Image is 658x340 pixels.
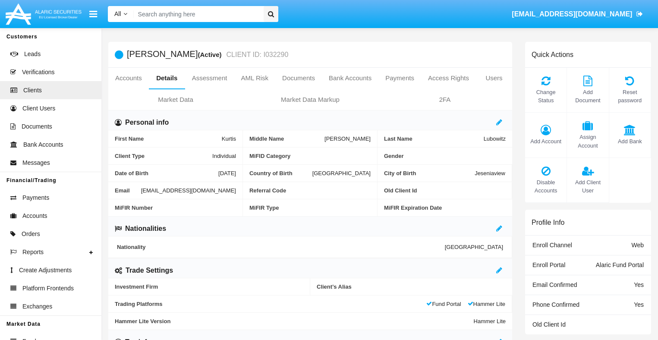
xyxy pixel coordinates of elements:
[317,283,506,290] span: Client’s Alias
[384,205,506,211] span: MiFIR Expiration Date
[24,50,41,59] span: Leads
[22,158,50,167] span: Messages
[324,135,371,142] span: [PERSON_NAME]
[378,89,512,110] a: 2FA
[134,6,261,22] input: Search
[532,261,565,268] span: Enroll Portal
[445,244,503,250] span: [GEOGRAPHIC_DATA]
[243,89,378,110] a: Market Data Markup
[529,88,562,104] span: Change Status
[23,140,63,149] span: Bank Accounts
[634,301,644,308] span: Yes
[141,187,236,194] span: [EMAIL_ADDRESS][DOMAIN_NAME]
[108,68,149,88] a: Accounts
[614,88,646,104] span: Reset password
[126,266,173,275] h6: Trade Settings
[22,122,52,131] span: Documents
[22,68,54,77] span: Verifications
[532,218,564,227] h6: Profile Info
[115,187,141,194] span: Email
[571,178,604,195] span: Add Client User
[384,135,484,142] span: Last Name
[108,9,134,19] a: All
[532,242,572,249] span: Enroll Channel
[322,68,378,88] a: Bank Accounts
[249,205,371,211] span: MiFIR Type
[249,187,371,194] span: Referral Code
[22,248,44,257] span: Reports
[384,187,505,194] span: Old Client Id
[115,283,303,290] span: Investment Firm
[484,135,506,142] span: Lubowitz
[532,301,579,308] span: Phone Confirmed
[475,170,505,176] span: Jeseniaview
[634,281,644,288] span: Yes
[224,51,289,58] small: CLIENT ID: I032290
[23,86,42,95] span: Clients
[532,50,573,59] h6: Quick Actions
[222,135,236,142] span: Kurtis
[117,244,445,250] span: Nationality
[22,302,52,311] span: Exchanges
[22,193,49,202] span: Payments
[312,170,371,176] span: [GEOGRAPHIC_DATA]
[529,137,562,145] span: Add Account
[508,2,647,26] a: [EMAIL_ADDRESS][DOMAIN_NAME]
[115,153,212,159] span: Client Type
[249,153,371,159] span: MiFID Category
[125,118,169,127] h6: Personal info
[114,10,121,17] span: All
[22,104,55,113] span: Client Users
[198,50,224,60] div: (Active)
[421,68,476,88] a: Access Rights
[127,50,288,60] h5: [PERSON_NAME]
[19,266,72,275] span: Create Adjustments
[125,224,166,233] h6: Nationalities
[275,68,322,88] a: Documents
[614,137,646,145] span: Add Bank
[115,301,426,307] span: Trading Platforms
[476,68,512,88] a: Users
[596,261,644,268] span: Alaric Fund Portal
[384,170,475,176] span: City of Birth
[532,321,566,328] span: Old Client Id
[631,242,644,249] span: Web
[468,301,505,307] span: Hammer Lite
[218,170,236,176] span: [DATE]
[185,68,234,88] a: Assessment
[149,68,185,88] a: Details
[529,178,562,195] span: Disable Accounts
[108,89,243,110] a: Market Data
[115,135,222,142] span: First Name
[22,230,40,239] span: Orders
[212,153,236,159] span: Individual
[22,284,74,293] span: Platform Frontends
[249,170,312,176] span: Country of Birth
[571,133,604,149] span: Assign Account
[234,68,275,88] a: AML Risk
[115,205,236,211] span: MiFIR Number
[4,1,83,27] img: Logo image
[115,170,218,176] span: Date of Birth
[378,68,421,88] a: Payments
[249,135,324,142] span: Middle Name
[474,318,506,324] span: Hammer Lite
[384,153,506,159] span: Gender
[532,281,577,288] span: Email Confirmed
[512,10,632,18] span: [EMAIL_ADDRESS][DOMAIN_NAME]
[22,211,47,220] span: Accounts
[426,301,461,307] span: Fund Portal
[115,318,474,324] span: Hammer Lite Version
[571,88,604,104] span: Add Document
